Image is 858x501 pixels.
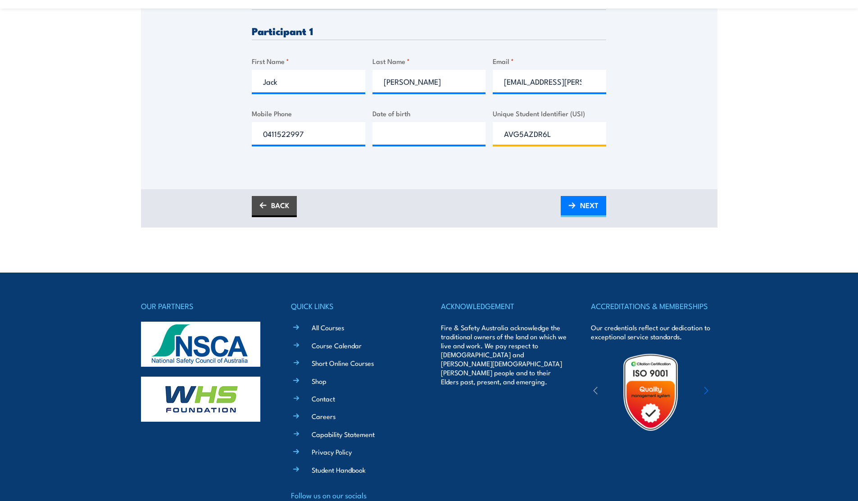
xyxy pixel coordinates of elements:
img: nsca-logo-footer [141,322,260,367]
h4: ACKNOWLEDGEMENT [441,300,567,312]
label: Email [493,56,606,66]
label: Last Name [372,56,486,66]
a: Student Handbook [312,465,366,474]
label: Mobile Phone [252,108,365,118]
label: First Name [252,56,365,66]
p: Fire & Safety Australia acknowledge the traditional owners of the land on which we live and work.... [441,323,567,386]
a: Short Online Courses [312,358,374,368]
h4: QUICK LINKS [291,300,417,312]
a: All Courses [312,323,344,332]
a: Contact [312,394,335,403]
label: Date of birth [372,108,486,118]
a: Privacy Policy [312,447,352,456]
h3: Participant 1 [252,26,606,36]
a: Course Calendar [312,341,362,350]
label: Unique Student Identifier (USI) [493,108,606,118]
h4: ACCREDITATIONS & MEMBERSHIPS [591,300,717,312]
a: Careers [312,411,336,421]
img: Untitled design (19) [611,353,690,432]
a: Capability Statement [312,429,375,439]
a: Shop [312,376,327,386]
h4: OUR PARTNERS [141,300,267,312]
span: NEXT [580,193,599,217]
a: NEXT [561,196,606,217]
img: whs-logo-footer [141,377,260,422]
a: BACK [252,196,297,217]
p: Our credentials reflect our dedication to exceptional service standards. [591,323,717,341]
img: ewpa-logo [690,377,769,408]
